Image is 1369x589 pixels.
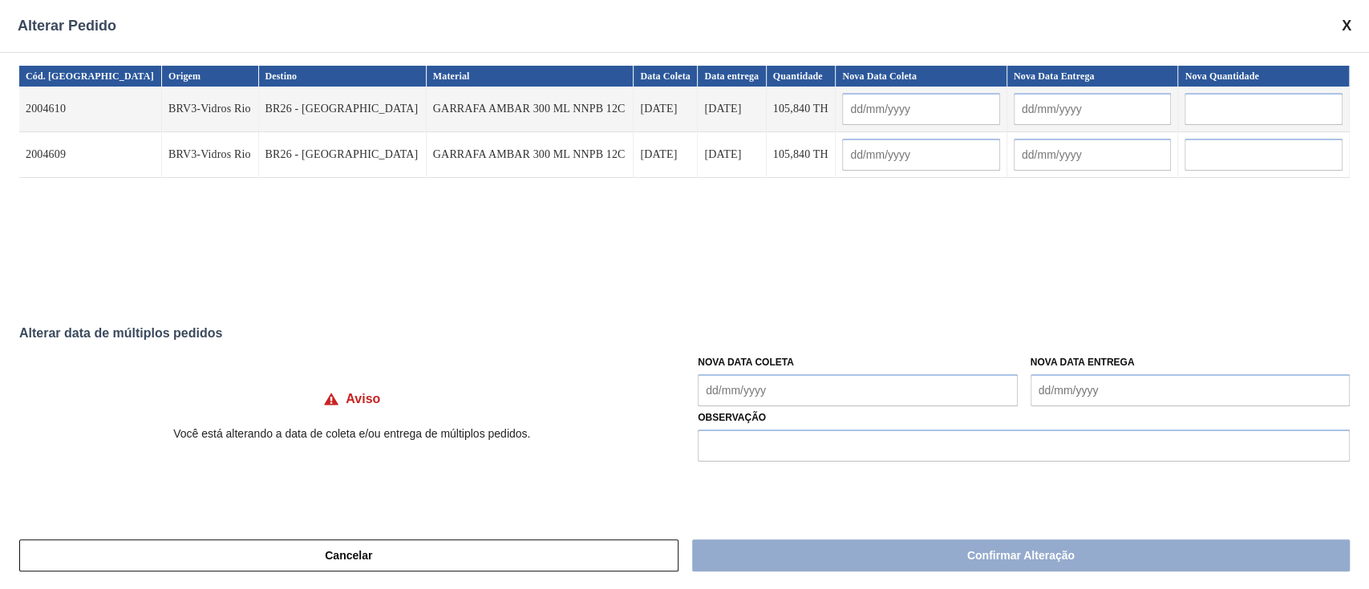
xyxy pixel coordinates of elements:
div: Alterar data de múltiplos pedidos [19,326,1350,341]
td: GARRAFA AMBAR 300 ML NNPB 12C [427,87,634,132]
th: Nova Quantidade [1178,66,1350,87]
span: Alterar Pedido [18,18,116,34]
td: [DATE] [634,132,698,178]
input: dd/mm/yyyy [1031,374,1350,406]
label: Nova Data Coleta [698,357,794,368]
input: dd/mm/yyyy [1014,93,1172,125]
th: Cód. [GEOGRAPHIC_DATA] [19,66,162,87]
th: Data Coleta [634,66,698,87]
p: Você está alterando a data de coleta e/ou entrega de múltiplos pedidos. [19,427,685,440]
td: 2004610 [19,87,162,132]
th: Material [427,66,634,87]
th: Quantidade [767,66,836,87]
td: [DATE] [698,87,766,132]
label: Observação [698,406,1350,430]
td: BR26 - [GEOGRAPHIC_DATA] [259,87,427,132]
td: [DATE] [698,132,766,178]
label: Nova Data Entrega [1031,357,1135,368]
td: BRV3-Vidros Rio [162,132,258,178]
td: 105,840 TH [767,87,836,132]
td: GARRAFA AMBAR 300 ML NNPB 12C [427,132,634,178]
td: 105,840 TH [767,132,836,178]
th: Data entrega [698,66,766,87]
td: BR26 - [GEOGRAPHIC_DATA] [259,132,427,178]
input: dd/mm/yyyy [1014,139,1172,171]
h4: Aviso [346,392,380,406]
button: Cancelar [19,539,678,571]
th: Nova Data Coleta [836,66,1007,87]
th: Nova Data Entrega [1007,66,1179,87]
td: [DATE] [634,87,698,132]
input: dd/mm/yyyy [698,374,1017,406]
input: dd/mm/yyyy [842,139,1000,171]
th: Destino [259,66,427,87]
td: BRV3-Vidros Rio [162,87,258,132]
th: Origem [162,66,258,87]
input: dd/mm/yyyy [842,93,1000,125]
td: 2004609 [19,132,162,178]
